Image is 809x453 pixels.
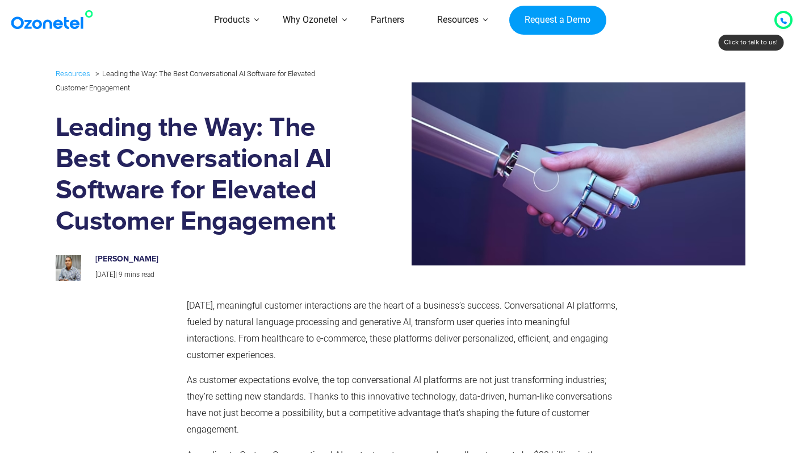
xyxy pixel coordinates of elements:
p: [DATE], meaningful customer interactions are the heart of a business’s success. Conversational AI... [187,298,618,363]
p: As customer expectations evolve, the top conversational AI platforms are not just transforming in... [187,372,618,438]
h1: Leading the Way: The Best Conversational AI Software for Elevated Customer Engagement [56,113,347,238]
h6: [PERSON_NAME] [95,255,335,264]
p: | [95,269,335,281]
span: [DATE] [95,271,115,279]
a: Request a Demo [509,6,606,35]
img: prashanth-kancherla_avatar-200x200.jpeg [56,255,81,281]
span: 9 [119,271,123,279]
span: mins read [124,271,154,279]
li: Leading the Way: The Best Conversational AI Software for Elevated Customer Engagement [56,67,315,92]
a: Resources [56,67,90,80]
